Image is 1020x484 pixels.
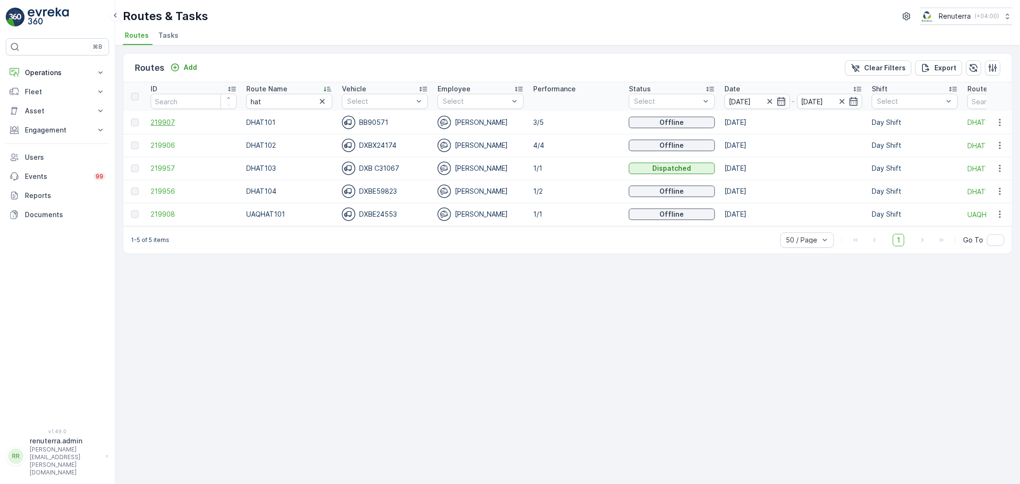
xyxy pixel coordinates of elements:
[131,210,139,218] div: Toggle Row Selected
[342,162,355,175] img: svg%3e
[342,208,355,221] img: svg%3e
[6,205,109,224] a: Documents
[25,87,90,97] p: Fleet
[660,209,684,219] p: Offline
[720,157,867,180] td: [DATE]
[845,60,911,76] button: Clear Filters
[342,139,355,152] img: svg%3e
[720,203,867,226] td: [DATE]
[28,8,69,27] img: logo_light-DOdMpM7g.png
[438,116,451,129] img: svg%3e
[629,84,651,94] p: Status
[151,118,237,127] span: 219907
[629,140,715,151] button: Offline
[720,180,867,203] td: [DATE]
[438,116,524,129] div: [PERSON_NAME]
[720,111,867,134] td: [DATE]
[342,162,428,175] div: DXB C31067
[123,9,208,24] p: Routes & Tasks
[6,82,109,101] button: Fleet
[25,191,105,200] p: Reports
[166,62,201,73] button: Add
[438,162,524,175] div: [PERSON_NAME]
[720,134,867,157] td: [DATE]
[131,165,139,172] div: Toggle Row Selected
[30,446,101,476] p: [PERSON_NAME][EMAIL_ADDRESS][PERSON_NAME][DOMAIN_NAME]
[6,63,109,82] button: Operations
[915,60,962,76] button: Export
[96,173,103,180] p: 99
[151,209,237,219] a: 219908
[6,429,109,434] span: v 1.49.0
[975,12,999,20] p: ( +04:00 )
[25,210,105,220] p: Documents
[6,167,109,186] a: Events99
[920,11,935,22] img: Screenshot_2024-07-26_at_13.33.01.png
[30,436,101,446] p: renuterra.admin
[629,163,715,174] button: Dispatched
[246,94,332,109] input: Search
[347,97,413,106] p: Select
[438,185,451,198] img: svg%3e
[25,68,90,77] p: Operations
[6,101,109,121] button: Asset
[528,111,624,134] td: 3/5
[151,84,157,94] p: ID
[25,125,90,135] p: Engagement
[934,63,956,73] p: Export
[131,236,169,244] p: 1-5 of 5 items
[151,141,237,150] a: 219906
[25,153,105,162] p: Users
[158,31,178,40] span: Tasks
[877,97,943,106] p: Select
[131,187,139,195] div: Toggle Row Selected
[6,8,25,27] img: logo
[528,203,624,226] td: 1/1
[528,157,624,180] td: 1/1
[184,63,197,72] p: Add
[241,157,337,180] td: DHAT103
[125,31,149,40] span: Routes
[634,97,700,106] p: Select
[867,157,963,180] td: Day Shift
[151,187,237,196] a: 219956
[241,111,337,134] td: DHAT101
[867,180,963,203] td: Day Shift
[438,139,524,152] div: [PERSON_NAME]
[629,209,715,220] button: Offline
[438,185,524,198] div: [PERSON_NAME]
[438,208,451,221] img: svg%3e
[342,139,428,152] div: DXBX24174
[797,94,863,109] input: dd/mm/yyyy
[6,148,109,167] a: Users
[135,61,165,75] p: Routes
[131,142,139,149] div: Toggle Row Selected
[342,116,428,129] div: BB90571
[6,436,109,476] button: RRrenuterra.admin[PERSON_NAME][EMAIL_ADDRESS][PERSON_NAME][DOMAIN_NAME]
[660,187,684,196] p: Offline
[151,164,237,173] a: 219957
[653,164,691,173] p: Dispatched
[967,84,1003,94] p: Route Plan
[893,234,904,246] span: 1
[660,118,684,127] p: Offline
[246,84,287,94] p: Route Name
[342,208,428,221] div: DXBE24553
[920,8,1012,25] button: Renuterra(+04:00)
[629,186,715,197] button: Offline
[939,11,971,21] p: Renuterra
[151,94,237,109] input: Search
[131,119,139,126] div: Toggle Row Selected
[241,203,337,226] td: UAQHAT101
[241,134,337,157] td: DHAT102
[342,84,366,94] p: Vehicle
[25,172,88,181] p: Events
[867,111,963,134] td: Day Shift
[963,235,983,245] span: Go To
[438,84,471,94] p: Employee
[872,84,888,94] p: Shift
[660,141,684,150] p: Offline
